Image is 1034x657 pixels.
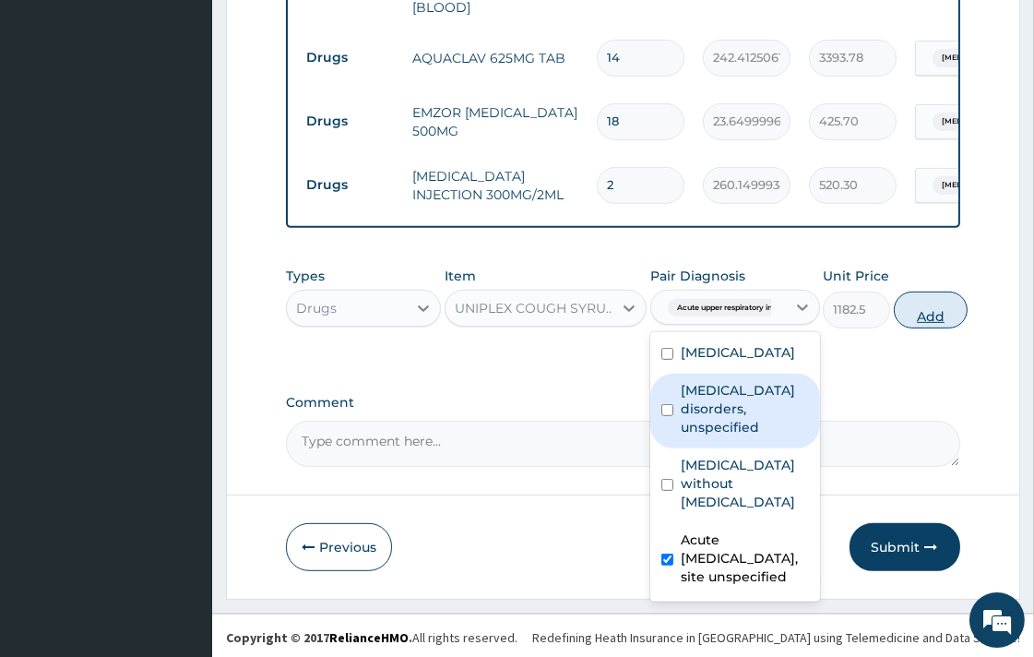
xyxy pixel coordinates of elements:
[296,299,337,317] div: Drugs
[681,343,795,362] label: [MEDICAL_DATA]
[668,299,802,317] span: Acute upper respiratory infect...
[96,103,310,127] div: Chat with us now
[34,92,75,138] img: d_794563401_company_1708531726252_794563401
[823,267,889,285] label: Unit Price
[894,292,968,328] button: Add
[403,94,588,149] td: EMZOR [MEDICAL_DATA] 500MG
[286,395,959,411] label: Comment
[850,523,960,571] button: Submit
[403,158,588,213] td: [MEDICAL_DATA] INJECTION 300MG/2ML
[9,450,351,515] textarea: Type your message and hit 'Enter'
[226,629,412,646] strong: Copyright © 2017 .
[532,628,1020,647] div: Redefining Heath Insurance in [GEOGRAPHIC_DATA] using Telemedicine and Data Science!
[286,523,392,571] button: Previous
[303,9,347,54] div: Minimize live chat window
[329,629,409,646] a: RelianceHMO
[107,206,255,392] span: We're online!
[455,299,614,317] div: UNIPLEX COUGH SYRUP 100ML
[297,41,403,75] td: Drugs
[681,531,809,586] label: Acute [MEDICAL_DATA], site unspecified
[286,269,325,284] label: Types
[933,176,1019,195] span: [MEDICAL_DATA]
[445,267,476,285] label: Item
[681,456,809,511] label: [MEDICAL_DATA] without [MEDICAL_DATA]
[297,168,403,202] td: Drugs
[933,113,1019,131] span: [MEDICAL_DATA]
[650,267,745,285] label: Pair Diagnosis
[681,381,809,436] label: [MEDICAL_DATA] disorders, unspecified
[297,104,403,138] td: Drugs
[403,40,588,77] td: AQUACLAV 625MG TAB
